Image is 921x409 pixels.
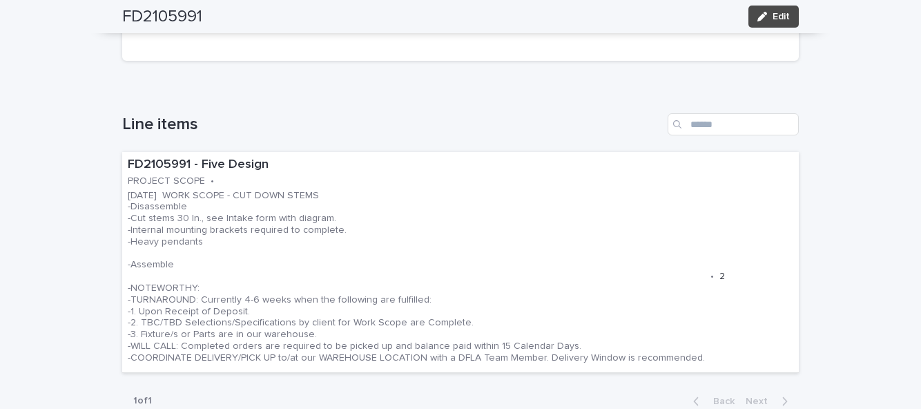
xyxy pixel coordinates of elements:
p: 2 [719,271,725,283]
p: • [211,175,214,187]
button: Edit [748,6,799,28]
p: [DATE] WORK SCOPE - CUT DOWN STEMS -Disassemble -Cut stems 30 In., see Intake form with diagram. ... [128,190,705,364]
h2: FD2105991 [122,7,202,27]
p: PROJECT SCOPE [128,175,205,187]
a: FD2105991 - Five DesignPROJECT SCOPE•[DATE] WORK SCOPE - CUT DOWN STEMS -Disassemble -Cut stems 3... [122,152,799,372]
h1: Line items [122,115,662,135]
button: Back [682,395,740,408]
p: • [710,271,714,283]
span: Back [705,397,735,406]
span: Next [746,397,776,406]
p: FD2105991 - Five Design [128,158,793,173]
input: Search [668,113,799,135]
button: Next [740,395,799,408]
span: Edit [773,12,790,21]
